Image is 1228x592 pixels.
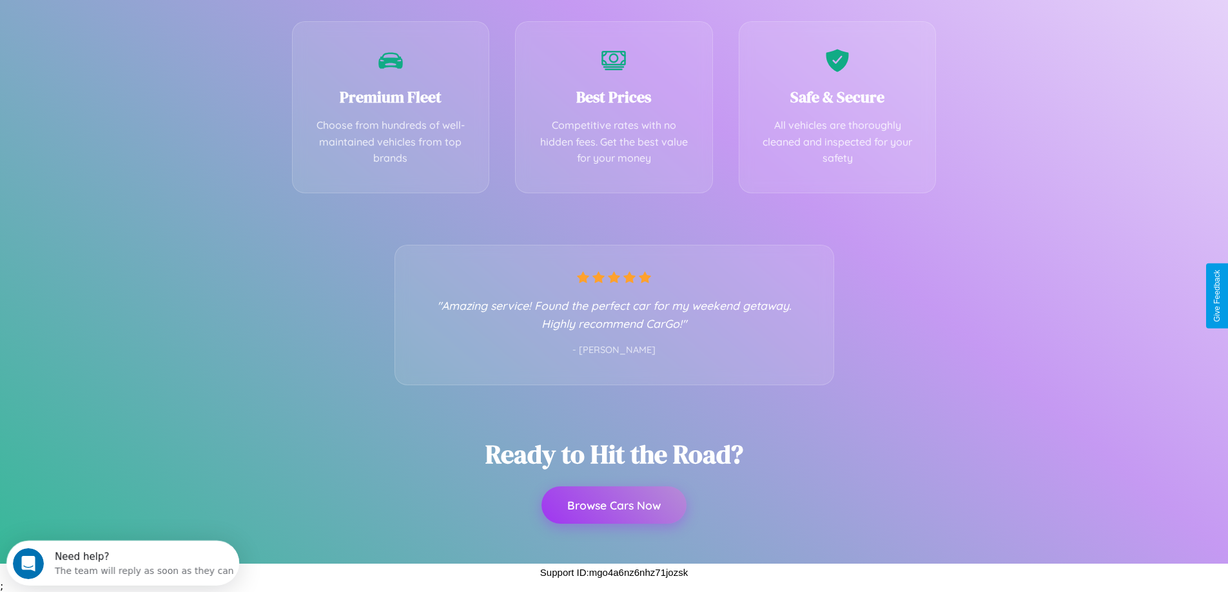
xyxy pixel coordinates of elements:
[48,11,228,21] div: Need help?
[759,117,917,167] p: All vehicles are thoroughly cleaned and inspected for your safety
[48,21,228,35] div: The team will reply as soon as they can
[6,540,239,586] iframe: Intercom live chat discovery launcher
[421,296,808,332] p: "Amazing service! Found the perfect car for my weekend getaway. Highly recommend CarGo!"
[312,117,470,167] p: Choose from hundreds of well-maintained vehicles from top brands
[540,564,688,581] p: Support ID: mgo4a6nz6nhz71jozsk
[759,86,917,108] h3: Safe & Secure
[1213,270,1222,322] div: Give Feedback
[541,486,687,524] button: Browse Cars Now
[13,548,44,579] iframe: Intercom live chat
[485,437,743,472] h2: Ready to Hit the Road?
[312,86,470,108] h3: Premium Fleet
[421,342,808,359] p: - [PERSON_NAME]
[5,5,240,41] div: Open Intercom Messenger
[535,86,693,108] h3: Best Prices
[535,117,693,167] p: Competitive rates with no hidden fees. Get the best value for your money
